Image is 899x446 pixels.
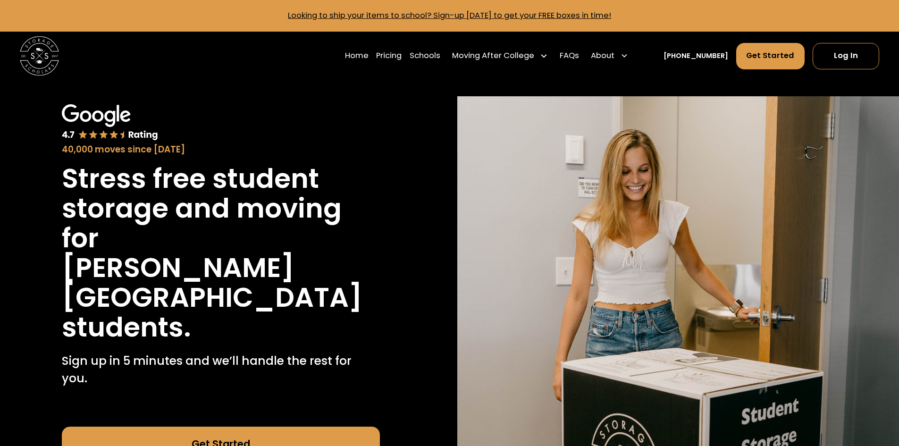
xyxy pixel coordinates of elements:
[813,43,879,69] a: Log In
[664,51,728,61] a: [PHONE_NUMBER]
[62,352,380,387] p: Sign up in 5 minutes and we’ll handle the rest for you.
[62,253,380,312] h1: [PERSON_NAME][GEOGRAPHIC_DATA]
[448,42,552,69] div: Moving After College
[587,42,632,69] div: About
[62,143,380,156] div: 40,000 moves since [DATE]
[62,104,158,141] img: Google 4.7 star rating
[591,50,614,62] div: About
[288,10,611,21] a: Looking to ship your items to school? Sign-up [DATE] to get your FREE boxes in time!
[376,42,402,69] a: Pricing
[452,50,534,62] div: Moving After College
[62,164,380,253] h1: Stress free student storage and moving for
[410,42,440,69] a: Schools
[345,42,369,69] a: Home
[560,42,579,69] a: FAQs
[736,43,805,69] a: Get Started
[20,36,59,76] img: Storage Scholars main logo
[62,312,191,342] h1: students.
